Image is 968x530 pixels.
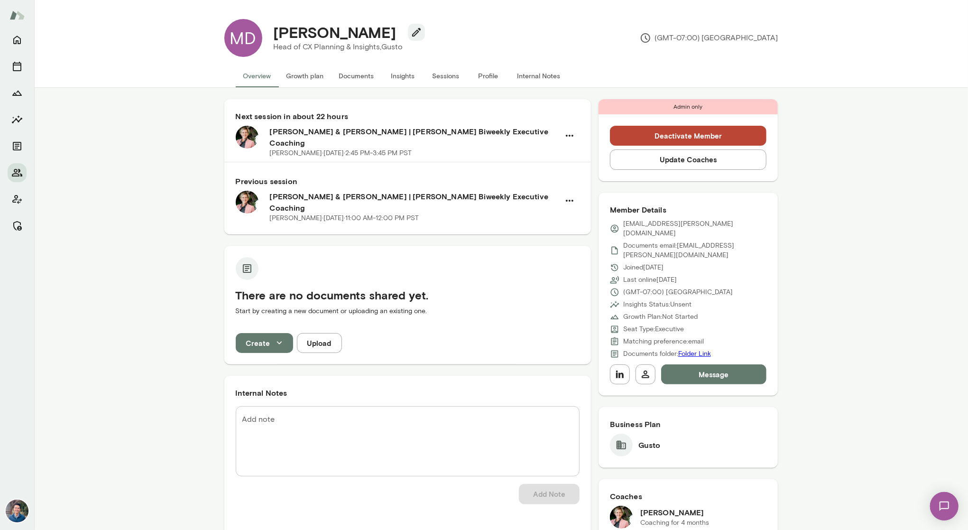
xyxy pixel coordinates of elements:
button: Insights [8,110,27,129]
img: Kelly K. Oliver [610,506,633,529]
p: Growth Plan: Not Started [623,312,698,322]
p: [PERSON_NAME] · [DATE] · 2:45 PM-3:45 PM PST [270,149,412,158]
p: (GMT-07:00) [GEOGRAPHIC_DATA] [640,32,778,44]
button: Insights [382,65,424,87]
p: Seat Type: Executive [623,325,684,334]
p: Insights Status: Unsent [623,300,691,309]
h6: Previous session [236,176,580,187]
h6: Coaches [610,491,767,502]
p: [EMAIL_ADDRESS][PERSON_NAME][DOMAIN_NAME] [623,219,767,238]
div: Admin only [599,99,778,114]
p: Head of CX Planning & Insights, Gusto [274,41,417,53]
p: Coaching for 4 months [640,518,709,528]
button: Sessions [8,57,27,76]
button: Growth Plan [8,84,27,102]
button: Sessions [424,65,467,87]
button: Overview [236,65,279,87]
button: Members [8,163,27,182]
p: Documents folder: [623,349,711,359]
button: Message [661,364,767,384]
p: Joined [DATE] [623,263,664,272]
h6: Business Plan [610,418,767,430]
h6: Next session in about 22 hours [236,111,580,122]
h6: Member Details [610,204,767,215]
button: Growth plan [279,65,332,87]
h5: There are no documents shared yet. [236,288,580,303]
p: Start by creating a new document or uploading an existing one. [236,307,580,316]
p: Documents email: [EMAIL_ADDRESS][PERSON_NAME][DOMAIN_NAME] [623,241,767,260]
button: Create [236,333,293,353]
h6: [PERSON_NAME] [640,507,709,518]
a: Folder Link [678,350,711,358]
button: Documents [8,137,27,156]
button: Documents [332,65,382,87]
img: Alex Yu [6,500,28,522]
button: Upload [297,333,342,353]
p: (GMT-07:00) [GEOGRAPHIC_DATA] [623,288,733,297]
button: Update Coaches [610,149,767,169]
button: Home [8,30,27,49]
h6: Internal Notes [236,387,580,399]
p: Matching preference: email [623,337,704,346]
img: Mento [9,6,25,24]
button: Deactivate Member [610,126,767,146]
h6: Gusto [638,439,661,451]
p: [PERSON_NAME] · [DATE] · 11:00 AM-12:00 PM PST [270,214,419,223]
h4: [PERSON_NAME] [274,23,396,41]
p: Last online [DATE] [623,275,677,285]
h6: [PERSON_NAME] & [PERSON_NAME] | [PERSON_NAME] Biweekly Executive Coaching [270,191,560,214]
button: Client app [8,190,27,209]
h6: [PERSON_NAME] & [PERSON_NAME] | [PERSON_NAME] Biweekly Executive Coaching [270,126,560,149]
button: Profile [467,65,510,87]
div: MD [224,19,262,57]
button: Internal Notes [510,65,568,87]
button: Manage [8,216,27,235]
